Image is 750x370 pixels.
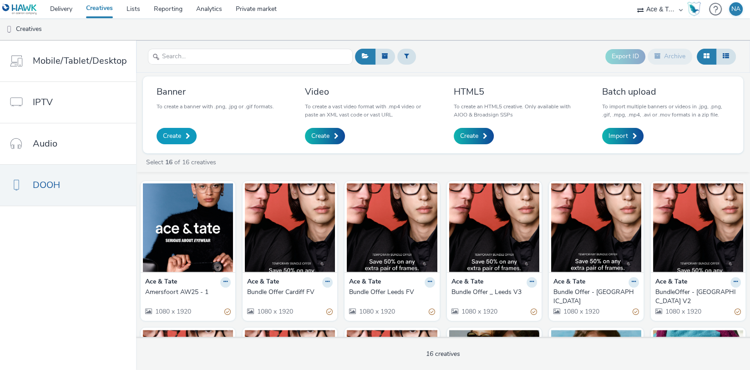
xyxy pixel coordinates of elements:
[33,54,127,67] span: Mobile/Tablet/Desktop
[664,307,701,316] span: 1080 x 1920
[551,183,641,272] img: Bundle Offer - Cardiff visual
[653,183,743,272] img: BundleOffer - Cardiff V2 visual
[358,307,395,316] span: 1080 x 1920
[687,2,701,16] img: Hawk Academy
[256,307,293,316] span: 1080 x 1920
[224,307,231,316] div: Partially valid
[33,137,57,150] span: Audio
[655,288,741,306] a: BundleOffer - [GEOGRAPHIC_DATA] V2
[305,128,345,144] a: Create
[145,277,177,288] strong: Ace & Tate
[245,183,335,272] img: Bundle Offer Cardiff FV visual
[33,96,53,109] span: IPTV
[602,86,730,98] h3: Batch upload
[247,288,329,297] div: Bundle Offer Cardiff FV
[608,132,628,141] span: Import
[347,183,437,272] img: Bundle Offer Leeds FV visual
[157,86,274,98] h3: Banner
[655,277,687,288] strong: Ace & Tate
[602,102,730,119] p: To import multiple banners or videos in .jpg, .png, .gif, .mpg, .mp4, .avi or .mov formats in a z...
[605,49,645,64] button: Export ID
[165,158,172,167] strong: 16
[311,132,329,141] span: Create
[451,277,483,288] strong: Ace & Tate
[655,288,737,306] div: BundleOffer - [GEOGRAPHIC_DATA] V2
[33,178,60,192] span: DOOH
[349,288,431,297] div: Bundle Offer Leeds FV
[157,128,197,144] a: Create
[562,307,599,316] span: 1080 x 1920
[143,183,233,272] img: Amersfoort AW25 - 1 visual
[735,307,741,316] div: Partially valid
[305,86,432,98] h3: Video
[531,307,537,316] div: Partially valid
[163,132,181,141] span: Create
[148,49,353,65] input: Search...
[461,307,497,316] span: 1080 x 1920
[454,102,581,119] p: To create an HTML5 creative. Only available with AIOO & Broadsign SSPs
[426,350,460,358] span: 16 creatives
[2,4,37,15] img: undefined Logo
[5,25,14,34] img: dooh
[145,288,227,297] div: Amersfoort AW25 - 1
[460,132,478,141] span: Create
[633,307,639,316] div: Partially valid
[247,288,333,297] a: Bundle Offer Cardiff FV
[429,307,435,316] div: Partially valid
[697,49,716,64] button: Grid
[553,288,635,306] div: Bundle Offer - [GEOGRAPHIC_DATA]
[648,49,692,64] button: Archive
[305,102,432,119] p: To create a vast video format with .mp4 video or paste an XML vast code or vast URL.
[145,158,220,167] a: Select of 16 creatives
[157,102,274,111] p: To create a banner with .png, .jpg or .gif formats.
[326,307,333,316] div: Partially valid
[349,288,435,297] a: Bundle Offer Leeds FV
[553,288,639,306] a: Bundle Offer - [GEOGRAPHIC_DATA]
[154,307,191,316] span: 1080 x 1920
[449,183,539,272] img: Bundle Offer _ Leeds V3 visual
[553,277,585,288] strong: Ace & Tate
[454,128,494,144] a: Create
[687,2,704,16] a: Hawk Academy
[731,2,740,16] div: NA
[349,277,381,288] strong: Ace & Tate
[247,277,279,288] strong: Ace & Tate
[145,288,231,297] a: Amersfoort AW25 - 1
[602,128,644,144] a: Import
[451,288,533,297] div: Bundle Offer _ Leeds V3
[716,49,736,64] button: Table
[454,86,581,98] h3: HTML5
[451,288,537,297] a: Bundle Offer _ Leeds V3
